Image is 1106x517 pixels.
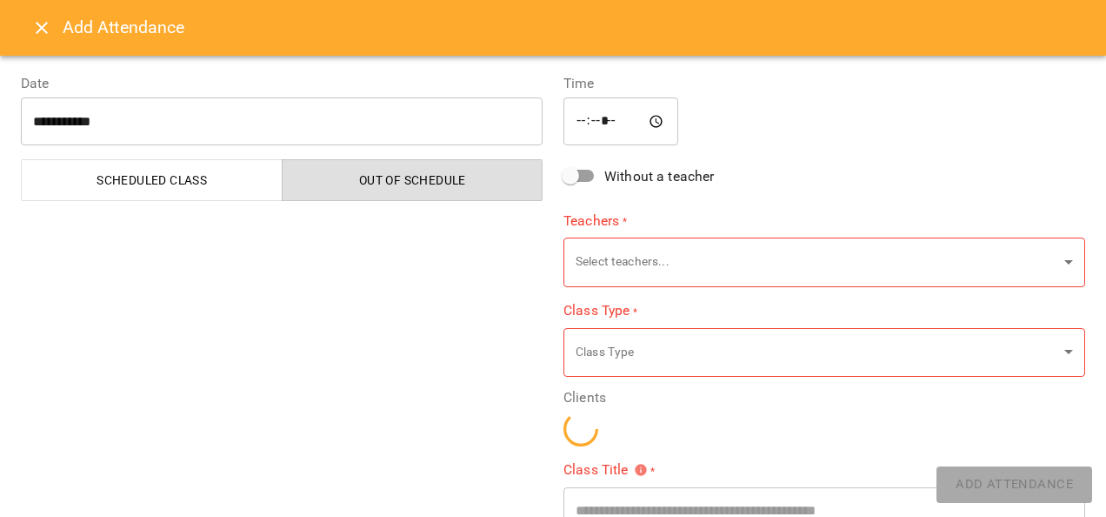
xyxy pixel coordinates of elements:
button: Close [21,7,63,49]
span: Scheduled class [32,170,272,191]
label: Date [21,77,543,91]
button: Scheduled class [21,159,283,201]
div: Class Type [563,327,1085,377]
span: Out of Schedule [293,170,533,191]
h6: Add Attendance [63,14,1085,41]
span: Class Title [563,463,648,477]
label: Time [563,77,1085,91]
div: Select teachers... [563,238,1085,287]
button: Out of Schedule [282,159,543,201]
p: Class Type [576,344,1057,361]
svg: Please specify class title or select clients [634,463,648,477]
p: Select teachers... [576,253,1057,271]
label: Clients [563,391,1085,405]
label: Teachers [563,211,1085,231]
label: Class Type [563,301,1085,321]
span: Without a teacher [604,166,715,187]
